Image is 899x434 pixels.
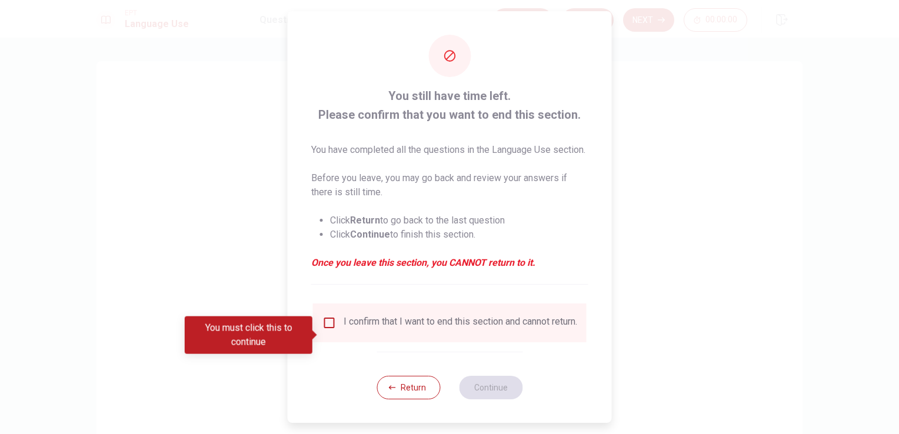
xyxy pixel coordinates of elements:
span: You must click this to continue [322,316,337,330]
li: Click to go back to the last question [330,213,588,228]
strong: Return [350,215,380,226]
button: Return [377,376,440,399]
span: You still have time left. Please confirm that you want to end this section. [311,86,588,124]
em: Once you leave this section, you CANNOT return to it. [311,256,588,270]
div: You must click this to continue [185,316,312,354]
strong: Continue [350,229,390,240]
div: I confirm that I want to end this section and cannot return. [344,316,577,330]
li: Click to finish this section. [330,228,588,242]
p: You have completed all the questions in the Language Use section. [311,143,588,157]
button: Continue [459,376,522,399]
p: Before you leave, you may go back and review your answers if there is still time. [311,171,588,199]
